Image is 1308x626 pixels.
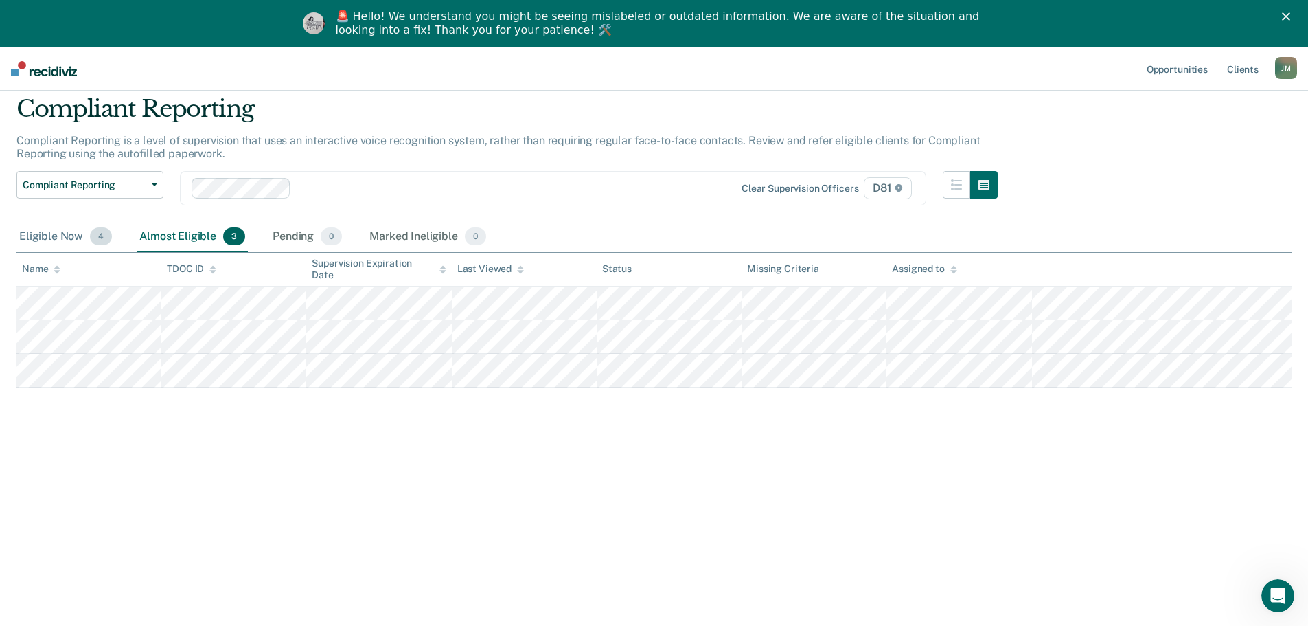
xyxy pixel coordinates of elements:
[23,179,146,191] span: Compliant Reporting
[1261,579,1294,612] iframe: Intercom live chat
[1275,57,1297,79] div: J M
[1224,47,1261,91] a: Clients
[465,227,486,245] span: 0
[747,263,819,275] div: Missing Criteria
[303,12,325,34] img: Profile image for Kim
[11,61,77,76] img: Recidiviz
[457,263,524,275] div: Last Viewed
[367,222,489,252] div: Marked Ineligible0
[1275,57,1297,79] button: JM
[16,134,980,160] p: Compliant Reporting is a level of supervision that uses an interactive voice recognition system, ...
[90,227,112,245] span: 4
[223,227,245,245] span: 3
[742,183,858,194] div: Clear supervision officers
[312,258,446,281] div: Supervision Expiration Date
[321,227,342,245] span: 0
[864,177,911,199] span: D81
[16,222,115,252] div: Eligible Now4
[270,222,345,252] div: Pending0
[16,171,163,199] button: Compliant Reporting
[22,263,60,275] div: Name
[1282,12,1296,21] div: Close
[602,263,632,275] div: Status
[1144,47,1211,91] a: Opportunities
[137,222,248,252] div: Almost Eligible3
[167,263,216,275] div: TDOC ID
[16,95,998,134] div: Compliant Reporting
[892,263,956,275] div: Assigned to
[336,10,984,37] div: 🚨 Hello! We understand you might be seeing mislabeled or outdated information. We are aware of th...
